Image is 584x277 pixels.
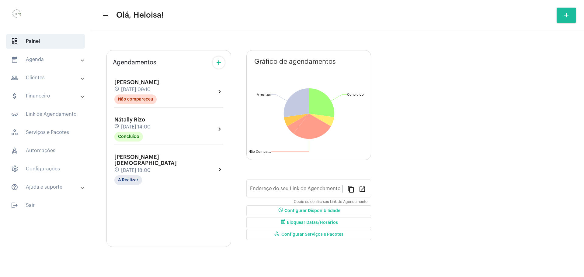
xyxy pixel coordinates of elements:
[6,34,85,49] span: Painel
[114,167,120,174] mat-icon: schedule
[347,185,355,193] mat-icon: content_copy
[11,183,81,191] mat-panel-title: Ajuda e suporte
[246,229,371,240] button: Configurar Serviços e Pacotes
[277,209,340,213] span: Configurar Disponibilidade
[114,80,159,85] span: [PERSON_NAME]
[277,207,284,214] mat-icon: schedule
[114,175,142,185] mat-chip: A Realizar
[11,147,18,154] span: sidenav icon
[249,150,271,153] text: Não Compar...
[114,86,120,93] mat-icon: schedule
[11,92,18,100] mat-icon: sidenav icon
[11,111,18,118] mat-icon: sidenav icon
[4,180,91,194] mat-expansion-panel-header: sidenav iconAjuda e suporte
[11,129,18,136] span: sidenav icon
[274,231,281,238] mat-icon: workspaces_outlined
[114,124,120,130] mat-icon: schedule
[121,168,151,173] span: [DATE] 18:00
[359,185,366,193] mat-icon: open_in_new
[11,56,18,63] mat-icon: sidenav icon
[114,132,143,142] mat-chip: Concluído
[121,87,151,92] span: [DATE] 09:10
[250,187,342,193] input: Link
[11,74,18,81] mat-icon: sidenav icon
[216,88,223,95] mat-icon: chevron_right
[121,124,151,130] span: [DATE] 14:00
[6,125,85,140] span: Serviços e Pacotes
[280,221,338,225] span: Bloquear Datas/Horários
[6,162,85,176] span: Configurações
[215,59,222,66] mat-icon: add
[113,59,156,66] span: Agendamentos
[294,200,367,204] mat-hint: Copie ou confira seu Link de Agendamento
[11,165,18,173] span: sidenav icon
[280,219,287,226] mat-icon: event_busy
[116,10,164,20] span: Olá, Heloisa!
[246,217,371,228] button: Bloquear Datas/Horários
[4,89,91,103] mat-expansion-panel-header: sidenav iconFinanceiro
[347,93,364,96] text: Concluído
[4,70,91,85] mat-expansion-panel-header: sidenav iconClientes
[11,56,81,63] mat-panel-title: Agenda
[6,107,85,121] span: Link de Agendamento
[114,117,145,122] span: Nátally Rizo
[102,12,108,19] mat-icon: sidenav icon
[6,143,85,158] span: Automações
[4,52,91,67] mat-expansion-panel-header: sidenav iconAgenda
[246,205,371,216] button: Configurar Disponibilidade
[257,93,271,96] text: A realizar
[5,3,29,27] img: 0d939d3e-dcd2-0964-4adc-7f8e0d1a206f.png
[216,166,223,173] mat-icon: chevron_right
[563,12,570,19] mat-icon: add
[254,58,336,65] span: Gráfico de agendamentos
[114,154,177,166] span: [PERSON_NAME][DEMOGRAPHIC_DATA]
[274,232,343,237] span: Configurar Serviços e Pacotes
[11,202,18,209] mat-icon: sidenav icon
[6,198,85,213] span: Sair
[11,92,81,100] mat-panel-title: Financeiro
[11,74,81,81] mat-panel-title: Clientes
[11,38,18,45] span: sidenav icon
[216,125,223,133] mat-icon: chevron_right
[11,183,18,191] mat-icon: sidenav icon
[114,94,157,104] mat-chip: Não compareceu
